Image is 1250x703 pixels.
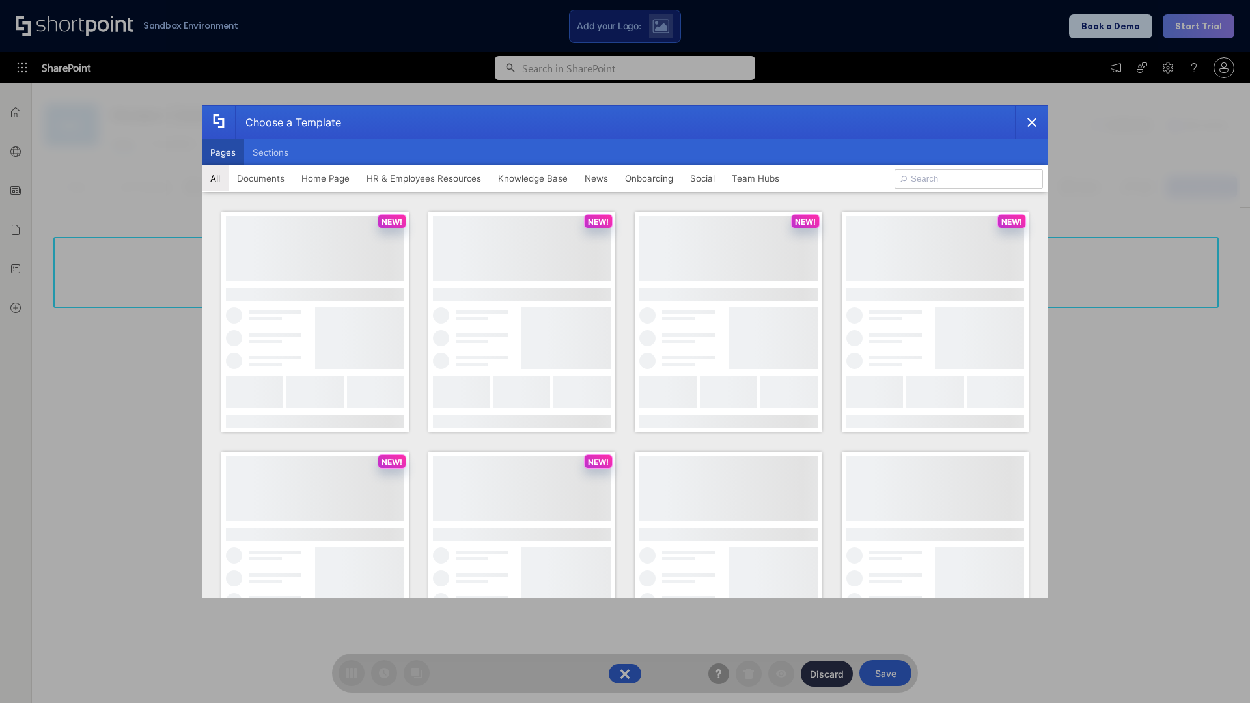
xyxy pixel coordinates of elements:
[202,165,229,191] button: All
[244,139,297,165] button: Sections
[293,165,358,191] button: Home Page
[229,165,293,191] button: Documents
[895,169,1043,189] input: Search
[588,457,609,467] p: NEW!
[795,217,816,227] p: NEW!
[490,165,576,191] button: Knowledge Base
[358,165,490,191] button: HR & Employees Resources
[576,165,617,191] button: News
[202,139,244,165] button: Pages
[1001,217,1022,227] p: NEW!
[382,217,402,227] p: NEW!
[202,105,1048,598] div: template selector
[382,457,402,467] p: NEW!
[723,165,788,191] button: Team Hubs
[1185,641,1250,703] iframe: Chat Widget
[617,165,682,191] button: Onboarding
[588,217,609,227] p: NEW!
[235,106,341,139] div: Choose a Template
[682,165,723,191] button: Social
